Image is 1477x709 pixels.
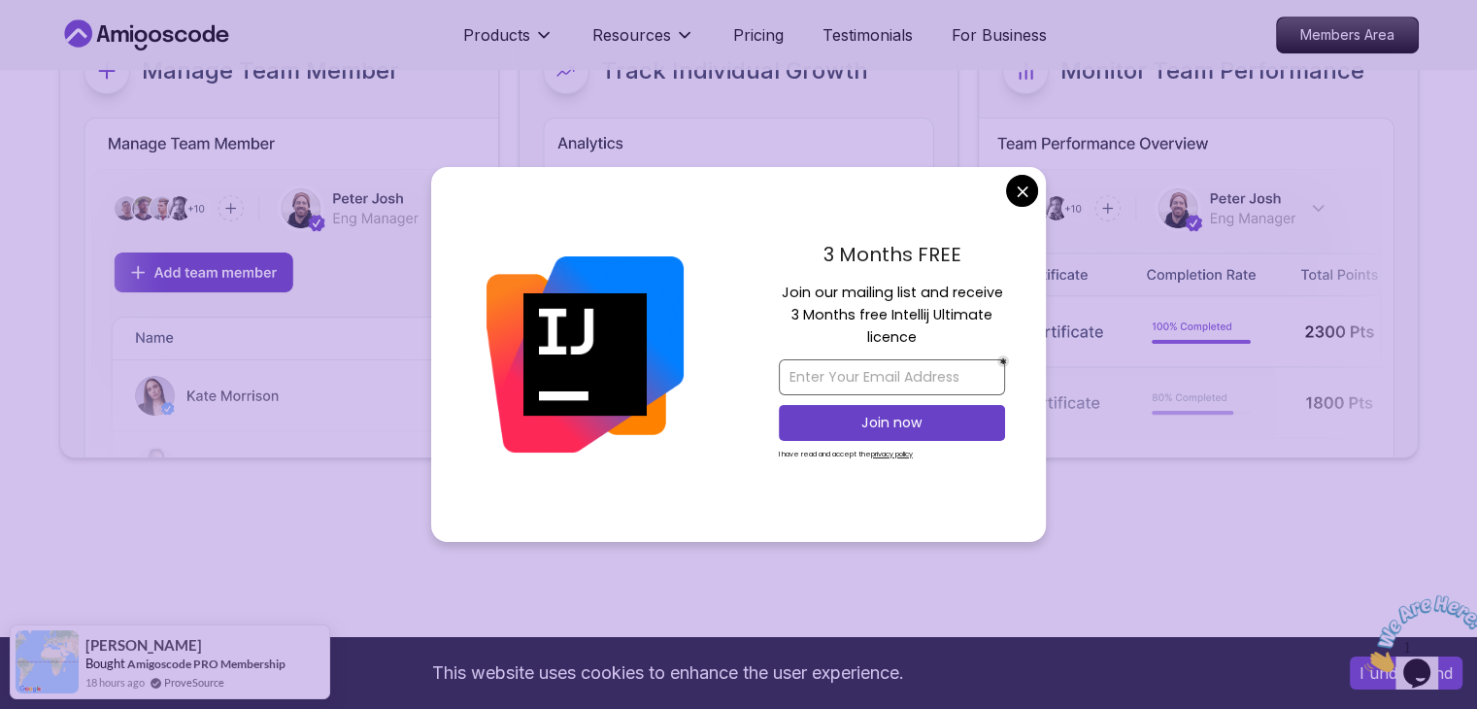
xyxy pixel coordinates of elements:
[16,630,79,693] img: provesource social proof notification image
[463,23,554,62] button: Products
[8,8,128,84] img: Chat attention grabber
[592,23,694,62] button: Resources
[8,8,16,24] span: 1
[979,118,1393,489] img: business imgs
[463,23,530,47] p: Products
[1277,17,1418,52] p: Members Area
[1276,17,1419,53] a: Members Area
[85,674,145,691] span: 18 hours ago
[127,657,285,671] a: Amigoscode PRO Membership
[543,118,934,484] img: business imgs
[592,23,671,47] p: Resources
[822,23,913,47] a: Testimonials
[142,55,399,86] p: Manage Team Member
[1060,55,1364,86] p: Monitor Team Performance
[1357,588,1477,680] iframe: chat widget
[84,118,498,489] img: business imgs
[85,656,125,671] span: Bought
[952,23,1047,47] a: For Business
[164,676,224,689] a: ProveSource
[1350,657,1462,690] button: Accept cookies
[85,637,202,654] span: [PERSON_NAME]
[15,652,1321,694] div: This website uses cookies to enhance the user experience.
[601,55,868,86] p: Track Individual Growth
[733,23,784,47] a: Pricing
